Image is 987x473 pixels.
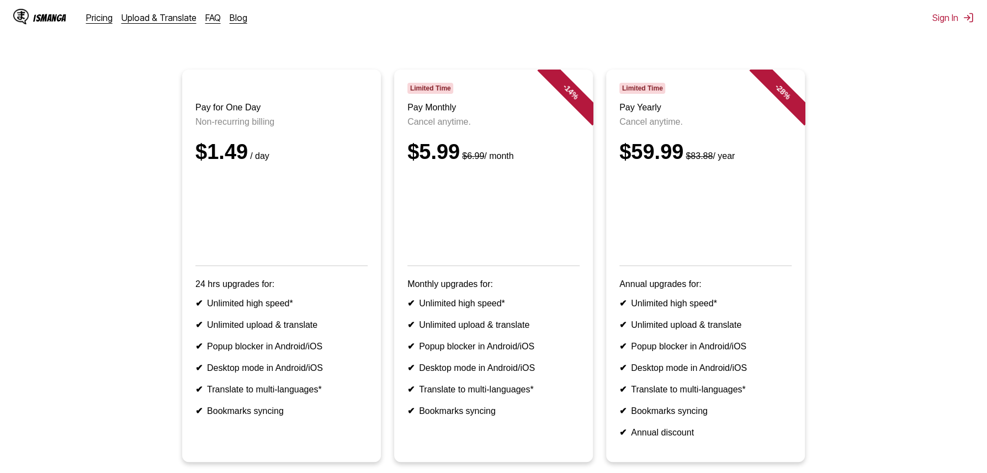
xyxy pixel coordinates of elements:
[121,12,197,23] a: Upload & Translate
[619,299,627,308] b: ✔
[248,151,269,161] small: / day
[619,341,792,352] li: Popup blocker in Android/iOS
[407,341,580,352] li: Popup blocker in Android/iOS
[205,12,221,23] a: FAQ
[619,428,627,437] b: ✔
[619,406,627,416] b: ✔
[195,320,368,330] li: Unlimited upload & translate
[407,363,415,373] b: ✔
[683,151,735,161] small: / year
[407,406,415,416] b: ✔
[619,406,792,416] li: Bookmarks syncing
[407,385,415,394] b: ✔
[619,320,792,330] li: Unlimited upload & translate
[86,12,113,23] a: Pricing
[619,363,792,373] li: Desktop mode in Android/iOS
[407,103,580,113] h3: Pay Monthly
[407,140,580,164] div: $5.99
[230,12,247,23] a: Blog
[195,140,368,164] div: $1.49
[407,177,580,250] iframe: PayPal
[195,406,203,416] b: ✔
[750,59,816,125] div: - 28 %
[619,320,627,329] b: ✔
[195,103,368,113] h3: Pay for One Day
[407,299,415,308] b: ✔
[619,384,792,395] li: Translate to multi-languages*
[407,83,453,94] span: Limited Time
[619,83,665,94] span: Limited Time
[195,117,368,127] p: Non-recurring billing
[407,298,580,309] li: Unlimited high speed*
[195,406,368,416] li: Bookmarks syncing
[538,59,604,125] div: - 14 %
[619,177,792,250] iframe: PayPal
[407,320,415,329] b: ✔
[619,385,627,394] b: ✔
[195,363,368,373] li: Desktop mode in Android/iOS
[407,320,580,330] li: Unlimited upload & translate
[195,177,368,250] iframe: PayPal
[932,12,974,23] button: Sign In
[407,384,580,395] li: Translate to multi-languages*
[619,279,792,289] p: Annual upgrades for:
[686,151,713,161] s: $83.88
[33,13,66,23] div: IsManga
[619,140,792,164] div: $59.99
[13,9,29,24] img: IsManga Logo
[963,12,974,23] img: Sign out
[619,117,792,127] p: Cancel anytime.
[619,298,792,309] li: Unlimited high speed*
[195,320,203,329] b: ✔
[462,151,484,161] s: $6.99
[13,9,86,26] a: IsManga LogoIsManga
[619,363,627,373] b: ✔
[619,342,627,351] b: ✔
[407,363,580,373] li: Desktop mode in Android/iOS
[407,117,580,127] p: Cancel anytime.
[195,385,203,394] b: ✔
[460,151,513,161] small: / month
[195,299,203,308] b: ✔
[619,103,792,113] h3: Pay Yearly
[195,279,368,289] p: 24 hrs upgrades for:
[407,406,580,416] li: Bookmarks syncing
[195,341,368,352] li: Popup blocker in Android/iOS
[195,384,368,395] li: Translate to multi-languages*
[407,279,580,289] p: Monthly upgrades for:
[195,298,368,309] li: Unlimited high speed*
[407,342,415,351] b: ✔
[195,342,203,351] b: ✔
[619,427,792,438] li: Annual discount
[195,363,203,373] b: ✔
